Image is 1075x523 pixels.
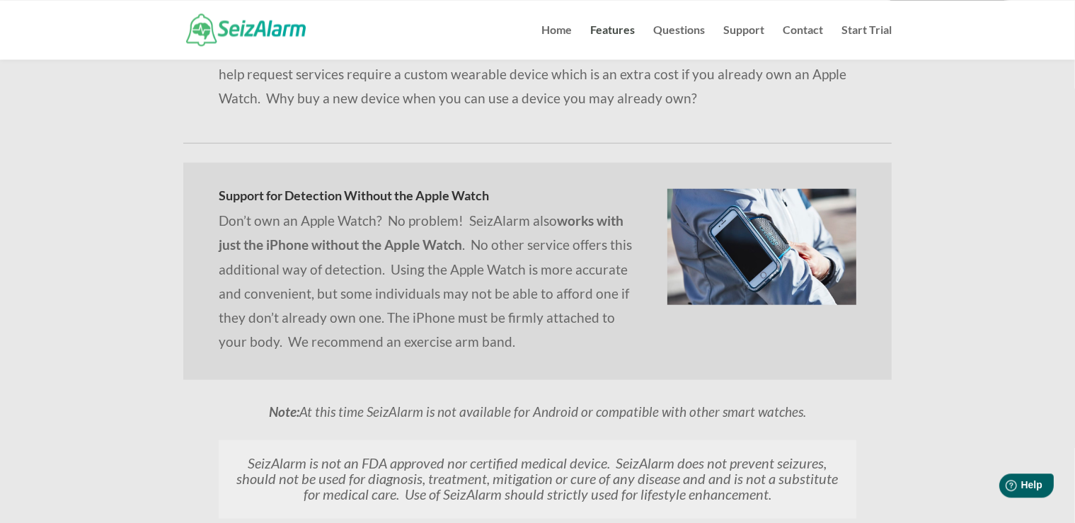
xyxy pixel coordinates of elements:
[723,25,764,59] a: Support
[541,25,572,59] a: Home
[219,38,856,110] p: .
[269,403,299,419] strong: Note:
[949,468,1059,507] iframe: Help widget launcher
[667,188,856,304] img: seizalarm-on-arm
[841,25,892,59] a: Start Trial
[237,454,839,502] em: SeizAlarm is not an FDA approved nor certified medical device. SeizAlarm does not prevent seizure...
[653,25,705,59] a: Questions
[219,41,853,105] span: Some help request services require a custom wearable device which is an extra cost if you already...
[269,403,806,419] em: At this time SeizAlarm is not available for Android or compatible with other smart watches.
[783,25,823,59] a: Contact
[590,25,635,59] a: Features
[219,208,632,353] p: Don’t own an Apple Watch? No problem! SeizAlarm also . No other service offers this additional wa...
[186,13,306,45] img: SeizAlarm
[219,188,632,208] h4: Support for Detection Without the Apple Watch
